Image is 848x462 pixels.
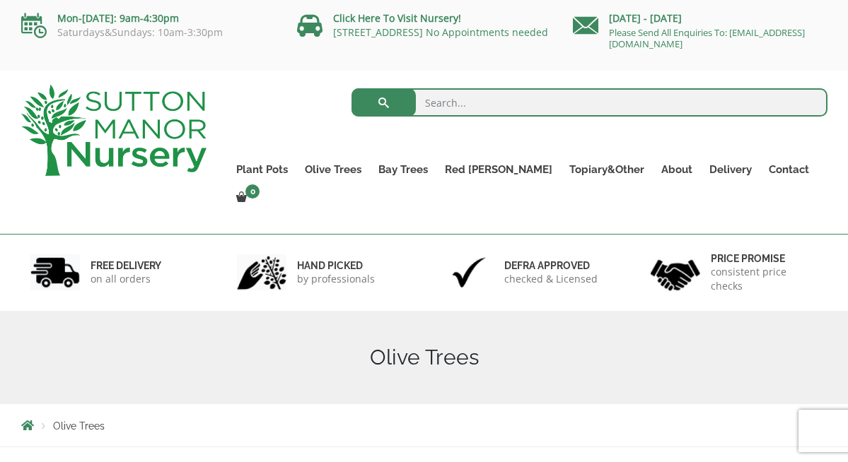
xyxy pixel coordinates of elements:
[228,188,264,208] a: 0
[504,259,598,272] h6: Defra approved
[760,160,818,179] a: Contact
[653,160,701,179] a: About
[228,160,296,179] a: Plant Pots
[711,265,818,293] p: consistent price checks
[21,10,276,27] p: Mon-[DATE]: 9am-4:30pm
[245,184,260,199] span: 0
[237,254,286,290] img: 2.jpg
[21,420,827,431] nav: Breadcrumbs
[333,25,548,39] a: [STREET_ADDRESS] No Appointments needed
[651,251,700,294] img: 4.jpg
[21,27,276,38] p: Saturdays&Sundays: 10am-3:30pm
[436,160,561,179] a: Red [PERSON_NAME]
[297,259,375,272] h6: hand picked
[444,254,494,290] img: 3.jpg
[21,345,827,370] h1: Olive Trees
[711,252,818,265] h6: Price promise
[504,272,598,286] p: checked & Licensed
[30,254,80,290] img: 1.jpg
[352,88,827,117] input: Search...
[21,85,207,176] img: logo
[297,272,375,286] p: by professionals
[296,160,370,179] a: Olive Trees
[701,160,760,179] a: Delivery
[609,26,805,50] a: Please Send All Enquiries To: [EMAIL_ADDRESS][DOMAIN_NAME]
[370,160,436,179] a: Bay Trees
[573,10,827,27] p: [DATE] - [DATE]
[91,259,161,272] h6: FREE DELIVERY
[333,11,461,25] a: Click Here To Visit Nursery!
[91,272,161,286] p: on all orders
[561,160,653,179] a: Topiary&Other
[53,420,105,432] span: Olive Trees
